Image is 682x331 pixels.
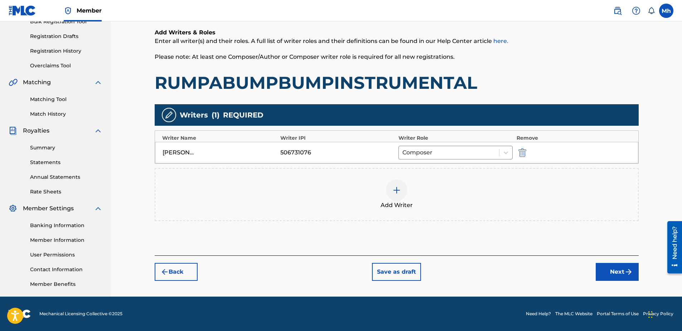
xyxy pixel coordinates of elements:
[155,38,508,44] span: Enter all writer(s) and their roles. A full list of writer roles and their definitions can be fou...
[30,236,102,244] a: Member Information
[9,204,17,213] img: Member Settings
[94,204,102,213] img: expand
[30,33,102,40] a: Registration Drafts
[30,222,102,229] a: Banking Information
[30,18,102,25] a: Bulk Registration Tool
[94,78,102,87] img: expand
[30,173,102,181] a: Annual Statements
[9,78,18,87] img: Matching
[9,310,31,318] img: logo
[30,251,102,259] a: User Permissions
[23,126,49,135] span: Royalties
[155,53,455,60] span: Please note: At least one Composer/Author or Composer writer role is required for all new registr...
[155,28,639,37] h6: Add Writers & Roles
[659,4,673,18] div: User Menu
[30,47,102,55] a: Registration History
[30,159,102,166] a: Statements
[662,219,682,276] iframe: Resource Center
[9,5,36,16] img: MLC Logo
[64,6,72,15] img: Top Rightsholder
[23,78,51,87] span: Matching
[162,134,277,142] div: Writer Name
[30,266,102,273] a: Contact Information
[381,201,413,210] span: Add Writer
[223,110,263,120] span: REQUIRED
[613,6,622,15] img: search
[280,134,395,142] div: Writer IPI
[30,144,102,152] a: Summary
[372,263,421,281] button: Save as draft
[526,311,551,317] a: Need Help?
[493,38,508,44] a: here.
[643,311,673,317] a: Privacy Policy
[632,6,640,15] img: help
[30,96,102,103] a: Matching Tool
[597,311,639,317] a: Portal Terms of Use
[180,110,208,120] span: Writers
[9,126,17,135] img: Royalties
[77,6,102,15] span: Member
[517,134,631,142] div: Remove
[155,72,639,93] h1: RUMPABUMPBUMPINSTRUMENTAL
[648,7,655,14] div: Notifications
[165,111,173,119] img: writers
[392,186,401,195] img: add
[30,110,102,118] a: Match History
[155,263,198,281] button: Back
[596,263,639,281] button: Next
[39,311,122,317] span: Mechanical Licensing Collective © 2025
[398,134,513,142] div: Writer Role
[30,280,102,288] a: Member Benefits
[160,268,169,276] img: 7ee5dd4eb1f8a8e3ef2f.svg
[94,126,102,135] img: expand
[518,148,526,157] img: 12a2ab48e56ec057fbd8.svg
[629,4,643,18] div: Help
[23,204,74,213] span: Member Settings
[555,311,592,317] a: The MLC Website
[30,188,102,196] a: Rate Sheets
[646,297,682,331] iframe: Chat Widget
[648,304,653,325] div: Drag
[30,62,102,69] a: Overclaims Tool
[610,4,625,18] a: Public Search
[624,268,633,276] img: f7272a7cc735f4ea7f67.svg
[212,110,219,120] span: ( 1 )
